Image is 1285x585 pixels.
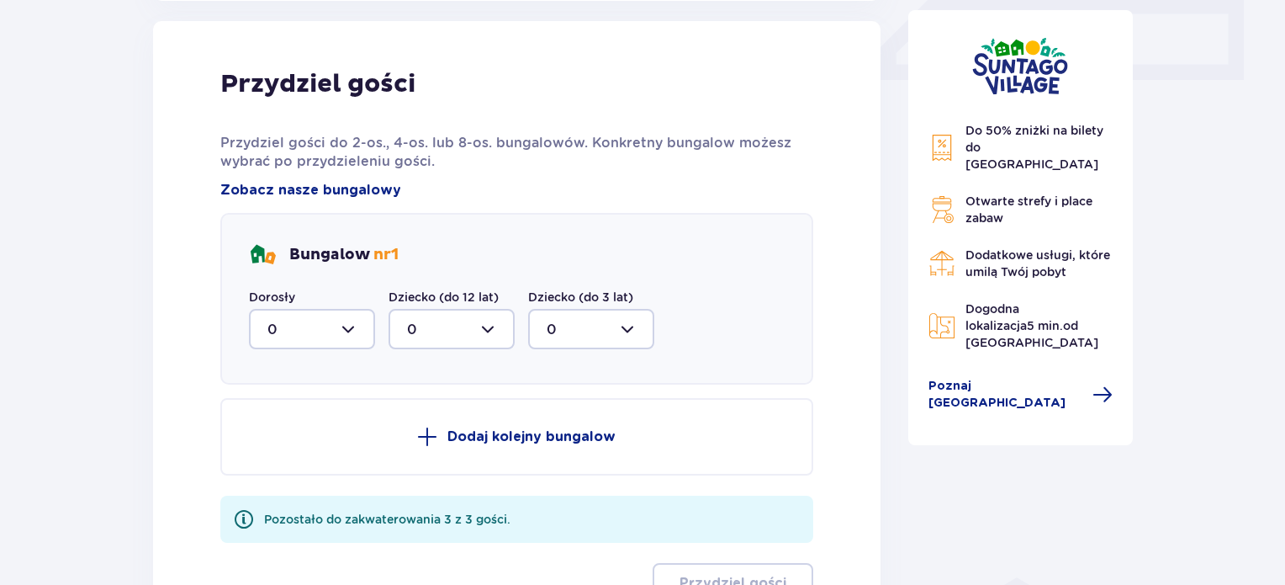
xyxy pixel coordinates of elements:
[528,289,633,306] label: Dziecko (do 3 lat)
[220,181,401,199] a: Zobacz nasze bungalowy
[928,378,1083,412] span: Poznaj [GEOGRAPHIC_DATA]
[965,302,1098,349] span: Dogodna lokalizacja od [GEOGRAPHIC_DATA]
[220,68,415,100] p: Przydziel gości
[220,134,813,171] p: Przydziel gości do 2-os., 4-os. lub 8-os. bungalowów. Konkretny bungalow możesz wybrać po przydzi...
[389,289,499,306] label: Dziecko (do 12 lat)
[928,196,955,223] img: Grill Icon
[1027,319,1063,332] span: 5 min.
[928,134,955,162] img: Discount Icon
[373,245,399,264] span: nr 1
[249,242,276,269] img: bungalows Icon
[965,124,1103,171] span: Do 50% zniżki na bilety do [GEOGRAPHIC_DATA]
[289,245,399,265] p: Bungalow
[264,511,510,528] div: Pozostało do zakwaterowania 3 z 3 gości.
[928,378,1113,412] a: Poznaj [GEOGRAPHIC_DATA]
[220,398,813,476] button: Dodaj kolejny bungalow
[965,194,1092,225] span: Otwarte strefy i place zabaw
[928,250,955,277] img: Restaurant Icon
[447,428,616,446] p: Dodaj kolejny bungalow
[249,289,295,306] label: Dorosły
[928,312,955,339] img: Map Icon
[965,248,1110,279] span: Dodatkowe usługi, które umilą Twój pobyt
[972,37,1068,95] img: Suntago Village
